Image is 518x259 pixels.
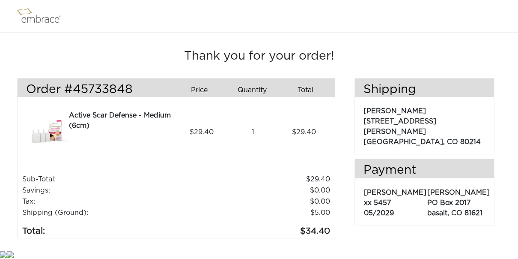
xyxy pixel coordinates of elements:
p: [PERSON_NAME] [STREET_ADDRESS][PERSON_NAME] [GEOGRAPHIC_DATA], CO 80214 [363,102,485,147]
span: 1 [252,127,254,137]
td: 0.00 [192,196,331,207]
span: [PERSON_NAME] [364,189,426,196]
span: 29.40 [292,127,316,137]
p: [PERSON_NAME] PO Box 2017 basalt, CO 81621 [427,183,490,218]
td: Sub-Total: [22,174,192,185]
span: Quantity [238,85,267,95]
span: xx 5457 [364,199,391,206]
td: 29.40 [192,174,331,185]
span: 05/2029 [364,210,394,217]
td: Tax: [22,196,192,207]
td: Shipping (Ground): [22,207,192,218]
td: $5.00 [192,207,331,218]
td: 34.40 [192,218,331,238]
td: Savings : [22,185,192,196]
h3: Shipping [355,83,494,97]
span: 29.40 [190,127,214,137]
td: 0.00 [192,185,331,196]
img: star.gif [7,251,14,258]
div: Total [282,83,335,97]
h3: Order #45733848 [26,83,170,97]
img: 3dae449a-8dcd-11e7-960f-02e45ca4b85b.jpeg [26,110,69,154]
h3: Thank you for your order! [17,49,501,64]
img: logo.png [15,6,71,27]
div: Active Scar Defense - Medium (6cm) [69,110,173,131]
div: Price [176,83,229,97]
td: Total: [22,218,192,238]
h3: Payment [355,163,494,178]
